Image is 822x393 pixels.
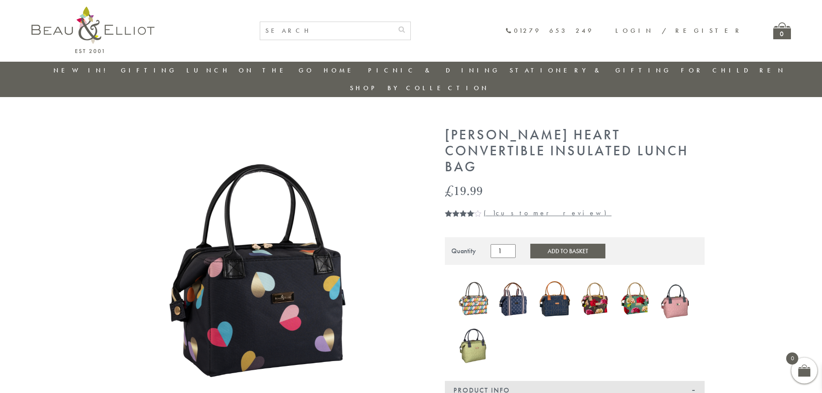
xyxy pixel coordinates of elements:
[579,280,611,320] a: Sarah Kelleher Lunch Bag Dark Stone
[530,244,605,258] button: Add to Basket
[773,22,791,39] a: 0
[660,278,692,321] img: Oxford quilted lunch bag mallow
[619,278,651,320] img: Sarah Kelleher convertible lunch bag teal
[121,66,177,75] a: Gifting
[619,278,651,322] a: Sarah Kelleher convertible lunch bag teal
[579,280,611,318] img: Sarah Kelleher Lunch Bag Dark Stone
[458,279,490,319] img: Carnaby eclipse convertible lunch bag
[260,22,393,40] input: SEARCH
[458,279,490,321] a: Carnaby eclipse convertible lunch bag
[484,208,611,217] a: (1customer review)
[451,247,476,255] div: Quantity
[350,84,489,92] a: Shop by collection
[505,27,594,35] a: 01279 653 249
[31,6,154,53] img: logo
[445,182,483,199] bdi: 19.99
[445,210,482,217] div: Rated 4.00 out of 5
[445,210,475,261] span: Rated out of 5 based on customer rating
[54,66,111,75] a: New in!
[615,26,743,35] a: Login / Register
[491,244,516,258] input: Product quantity
[445,127,705,175] h1: [PERSON_NAME] Heart Convertible Insulated Lunch Bag
[458,322,490,368] a: Oxford quilted lunch bag pistachio
[681,66,786,75] a: For Children
[498,280,530,320] a: Monogram Midnight Convertible Lunch Bag
[445,182,454,199] span: £
[660,278,692,322] a: Oxford quilted lunch bag mallow
[458,322,490,366] img: Oxford quilted lunch bag pistachio
[445,210,448,227] span: 1
[786,352,798,365] span: 0
[368,66,500,75] a: Picnic & Dining
[498,280,530,318] img: Monogram Midnight Convertible Lunch Bag
[324,66,358,75] a: Home
[539,278,570,322] a: Navy Broken-hearted Convertible Insulated Lunch Bag
[492,208,496,217] span: 1
[510,66,671,75] a: Stationery & Gifting
[539,278,570,320] img: Navy Broken-hearted Convertible Insulated Lunch Bag
[186,66,314,75] a: Lunch On The Go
